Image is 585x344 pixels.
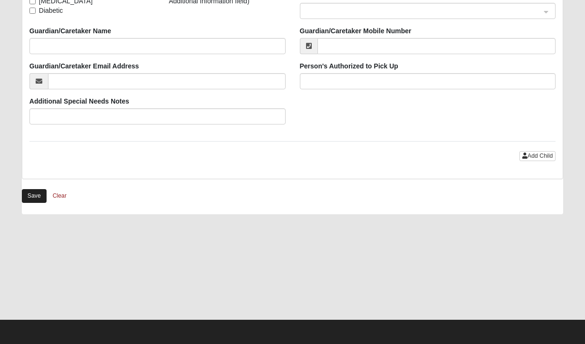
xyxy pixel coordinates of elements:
span: Diabetic [39,6,63,15]
label: Person's Authorized to Pick Up [300,61,398,71]
button: Clear [47,189,73,203]
label: Guardian/Caretaker Email Address [29,61,139,71]
span: Add Child [527,153,553,159]
button: Add Child [519,151,556,161]
label: Guardian/Caretaker Mobile Number [300,26,412,36]
label: Additional Special Needs Notes [29,96,129,106]
button: Save [22,189,47,203]
input: Diabetic [29,8,36,14]
label: Guardian/Caretaker Name [29,26,111,36]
